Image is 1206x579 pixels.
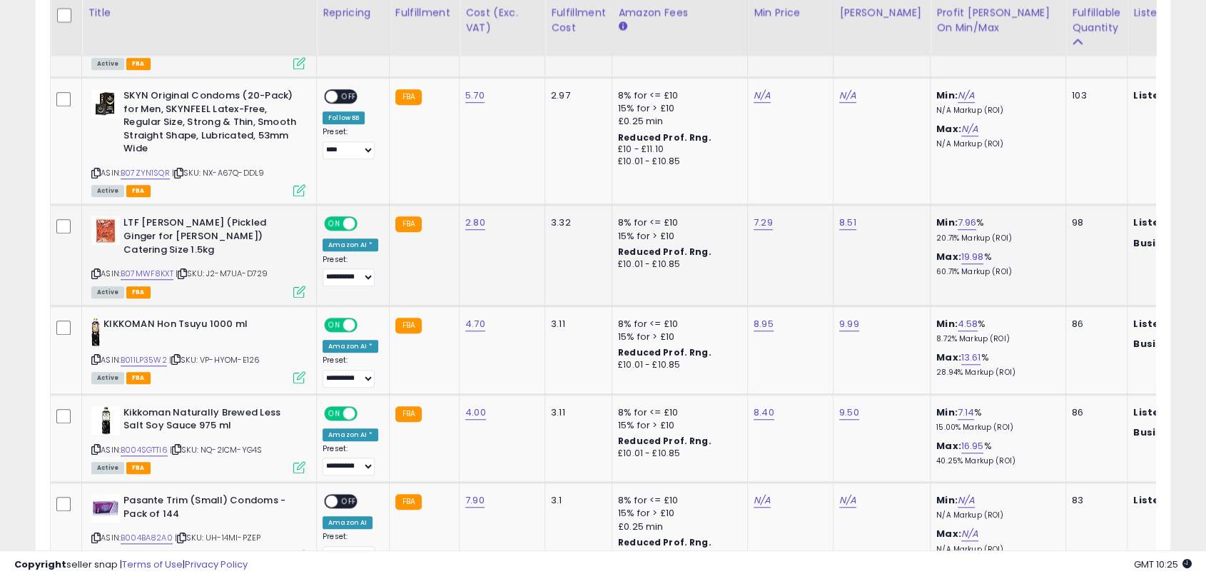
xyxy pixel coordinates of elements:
[91,494,120,523] img: 41tC8bGIdYL._SL40_.jpg
[618,89,736,102] div: 8% for <= £10
[395,318,422,333] small: FBA
[958,317,978,331] a: 4.58
[395,89,422,105] small: FBA
[936,267,1055,277] p: 60.71% Markup (ROI)
[839,89,856,103] a: N/A
[618,318,736,331] div: 8% for <= £10
[551,6,606,36] div: Fulfillment Cost
[754,317,774,331] a: 8.95
[91,462,124,474] span: All listings currently available for purchase on Amazon
[618,230,736,243] div: 15% for > £10
[185,558,248,571] a: Privacy Policy
[961,250,984,264] a: 19.98
[551,318,601,331] div: 3.11
[618,246,711,258] b: Reduced Prof. Rng.
[618,359,736,371] div: £10.01 - £10.85
[936,510,1055,520] p: N/A Markup (ROI)
[936,406,958,419] b: Min:
[618,156,736,168] div: £10.01 - £10.85
[126,286,151,298] span: FBA
[618,406,736,419] div: 8% for <= £10
[936,122,961,136] b: Max:
[323,340,378,353] div: Amazon AI *
[465,493,485,508] a: 7.90
[618,507,736,520] div: 15% for > £10
[395,6,453,21] div: Fulfillment
[465,406,486,420] a: 4.00
[175,532,260,543] span: | SKU: UH-14MI-PZEP
[618,216,736,229] div: 8% for <= £10
[1072,494,1116,507] div: 83
[618,346,711,358] b: Reduced Prof. Rng.
[121,268,173,280] a: B07MWF8KXT
[1072,406,1116,419] div: 86
[618,448,736,460] div: £10.01 - £10.85
[754,216,773,230] a: 7.29
[1072,6,1121,36] div: Fulfillable Quantity
[325,218,343,230] span: ON
[355,318,378,331] span: OFF
[958,406,975,420] a: 7.14
[936,527,961,540] b: Max:
[961,122,978,136] a: N/A
[961,527,978,541] a: N/A
[936,233,1055,243] p: 20.71% Markup (ROI)
[123,216,297,260] b: LTF [PERSON_NAME] (Pickled Ginger for [PERSON_NAME]) Catering Size 1.5kg
[323,532,378,564] div: Preset:
[839,406,859,420] a: 9.50
[91,318,100,346] img: 41TCDvVQiaL._SL40_.jpg
[123,89,297,159] b: SKYN Original Condoms (20-Pack) for Men, SKYNFEEL Latex-Free, Regular Size, Strong & Thin, Smooth...
[91,216,120,245] img: 51zYd+slTDL._SL40_.jpg
[91,372,124,384] span: All listings currently available for purchase on Amazon
[936,440,1055,466] div: %
[839,216,856,230] a: 8.51
[961,351,981,365] a: 13.61
[91,89,305,195] div: ASIN:
[1133,406,1198,419] b: Listed Price:
[1133,317,1198,331] b: Listed Price:
[121,354,167,366] a: B011LP35W2
[618,536,711,548] b: Reduced Prof. Rng.
[936,318,1055,344] div: %
[323,6,383,21] div: Repricing
[618,331,736,343] div: 15% for > £10
[1133,216,1198,229] b: Listed Price:
[958,216,977,230] a: 7.96
[936,406,1055,433] div: %
[936,351,961,364] b: Max:
[123,494,297,524] b: Pasante Trim (Small) Condoms - Pack of 144
[88,6,310,21] div: Title
[618,419,736,432] div: 15% for > £10
[936,439,961,453] b: Max:
[1134,558,1192,571] span: 2025-08-11 10:25 GMT
[551,89,601,102] div: 2.97
[355,218,378,230] span: OFF
[936,216,958,229] b: Min:
[91,494,305,560] div: ASIN:
[1133,89,1198,102] b: Listed Price:
[395,406,422,422] small: FBA
[325,407,343,419] span: ON
[465,216,485,230] a: 2.80
[122,558,183,571] a: Terms of Use
[91,216,305,296] div: ASIN:
[395,494,422,510] small: FBA
[121,444,168,456] a: B004SGTTI6
[936,251,1055,277] div: %
[618,258,736,271] div: £10.01 - £10.85
[551,494,601,507] div: 3.1
[323,356,378,388] div: Preset:
[91,58,124,70] span: All listings currently available for purchase on Amazon
[121,532,173,544] a: B004BA82A0
[936,216,1055,243] div: %
[172,167,264,178] span: | SKU: NX-A67Q-DDL9
[126,185,151,197] span: FBA
[176,268,268,279] span: | SKU: J2-M7UA-D729
[126,58,151,70] span: FBA
[323,127,378,159] div: Preset:
[618,6,741,21] div: Amazon Fees
[618,115,736,128] div: £0.25 min
[936,139,1055,149] p: N/A Markup (ROI)
[936,317,958,331] b: Min:
[551,406,601,419] div: 3.11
